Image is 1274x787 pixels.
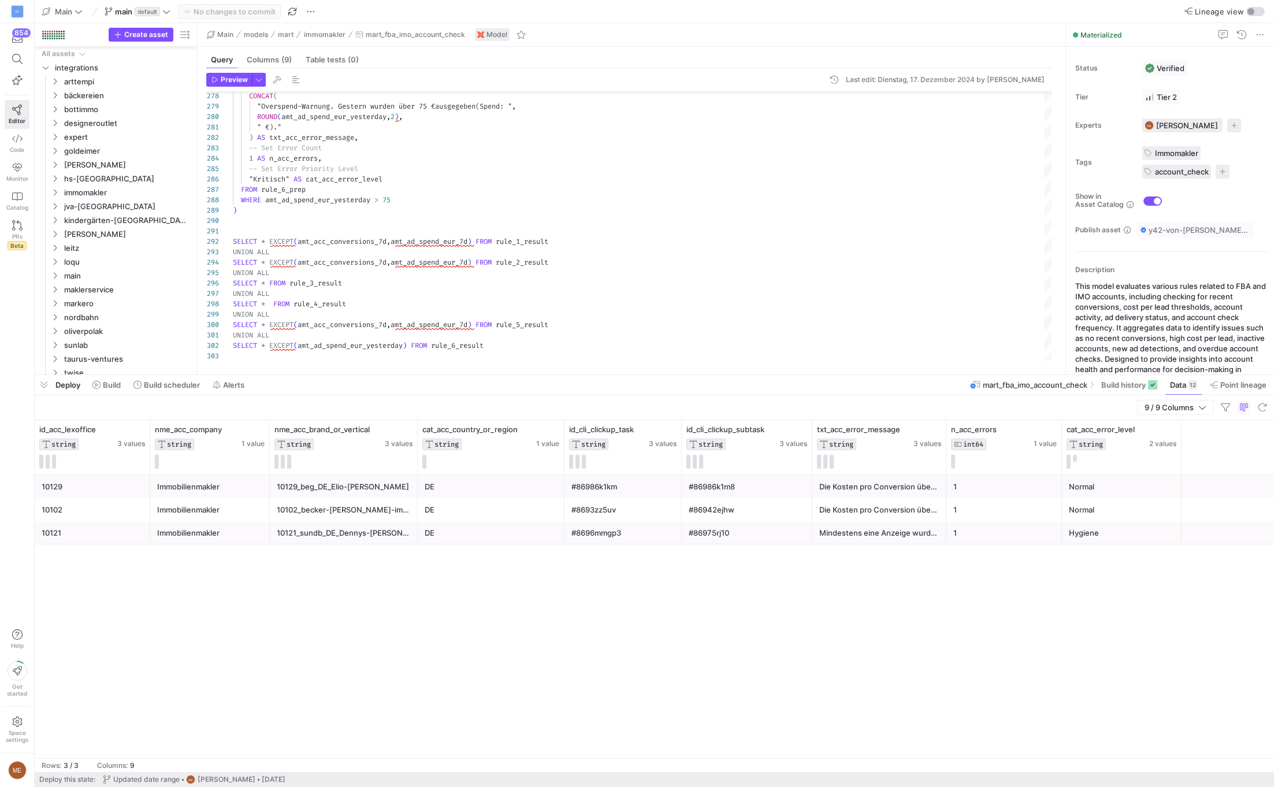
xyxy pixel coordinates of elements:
[269,154,318,163] span: n_acc_errors
[387,237,391,246] span: ,
[387,112,391,121] span: ,
[422,425,518,434] span: cat_acc_country_or_region
[39,352,191,366] div: Press SPACE to select this row.
[477,31,484,38] img: undefined
[366,31,465,39] span: mart_fba_imo_account_check
[269,133,354,142] span: txt_acc_error_message
[434,440,459,448] span: STRING
[480,102,512,111] span: Spend: "
[425,499,558,521] div: DE
[39,324,191,338] div: Press SPACE to select this row.
[983,380,1087,389] span: mart_fba_imo_account_check
[649,440,677,448] span: 3 values
[301,28,348,42] button: immomakler
[12,28,31,38] div: 854
[5,216,29,255] a: PRsBeta
[1195,7,1244,16] span: Lineage view
[269,279,285,288] span: FROM
[1145,64,1154,73] img: Verified
[64,89,190,102] span: bäckereien
[233,299,257,309] span: SELECT
[571,476,675,498] div: #86986k1km
[64,269,190,283] span: main
[206,268,219,278] div: 295
[5,2,29,21] a: VF
[385,440,413,448] span: 3 values
[391,237,467,246] span: amt_ad_spend_eur_7d
[39,283,191,296] div: Press SPACE to select this row.
[265,195,370,205] span: amt_ad_spend_eur_yesterday
[233,206,237,215] span: )
[12,233,23,240] span: PRs
[64,117,190,130] span: designeroutlet
[294,320,298,329] span: (
[39,227,191,241] div: Press SPACE to select this row.
[354,133,358,142] span: ,
[206,73,252,87] button: Preview
[64,75,190,88] span: arttempi
[64,311,190,324] span: nordbahn
[206,330,219,340] div: 301
[206,195,219,205] div: 288
[467,320,471,329] span: )
[257,112,277,121] span: ROUND
[262,775,285,784] span: [DATE]
[391,112,395,121] span: 2
[206,164,219,174] div: 285
[8,761,27,779] div: ME
[1188,380,1197,389] div: 12
[233,341,257,350] span: SELECT
[249,91,273,101] span: CONCAT
[298,341,403,350] span: amt_ad_spend_eur_yesterday
[411,341,427,350] span: FROM
[304,31,346,39] span: immomakler
[39,296,191,310] div: Press SPACE to select this row.
[277,499,411,521] div: 10102_becker-[PERSON_NAME]-immobilien_DE_Martin-[PERSON_NAME]
[1067,425,1135,434] span: cat_acc_error_level
[10,642,24,649] span: Help
[64,228,190,241] span: [PERSON_NAME]
[241,195,261,205] span: WHERE
[233,247,253,257] span: UNION
[269,320,294,329] span: EXCEPT
[206,153,219,164] div: 284
[257,331,269,340] span: ALL
[206,205,219,216] div: 289
[5,711,29,748] a: Spacesettings
[294,341,298,350] span: (
[6,204,28,211] span: Catalog
[206,309,219,320] div: 299
[5,187,29,216] a: Catalog
[5,28,29,49] button: 854
[689,476,805,498] div: #86986k1m8
[249,154,253,163] span: 1
[206,143,219,153] div: 283
[64,339,190,352] span: sunlab
[211,56,233,64] span: Query
[1075,266,1269,274] p: Description
[115,7,132,16] span: main
[536,440,559,448] span: 1 value
[273,299,289,309] span: FROM
[689,499,805,521] div: #86942ejhw
[157,499,263,521] div: Immobilienmakler
[9,117,25,124] span: Editor
[431,341,484,350] span: rule_6_result
[571,499,675,521] div: #8693zz5uv
[1034,440,1057,448] span: 1 value
[275,28,296,42] button: mart
[382,195,391,205] span: 75
[273,91,277,101] span: (
[298,320,387,329] span: amt_acc_conversions_7d
[1138,222,1253,237] button: y42-von-[PERSON_NAME]-v3 / y42_Main / mart_fba_imo_account_check
[1075,158,1133,166] span: Tags
[233,331,253,340] span: UNION
[257,289,269,298] span: ALL
[278,31,294,39] span: mart
[64,366,190,380] span: twise
[294,237,298,246] span: (
[819,499,939,521] div: Die Kosten pro Conversion übersteigen 70€ in den letzten sieben Tagen (CPL: 468.12 €)
[476,237,492,246] span: FROM
[399,112,403,121] span: ,
[1069,499,1175,521] div: Normal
